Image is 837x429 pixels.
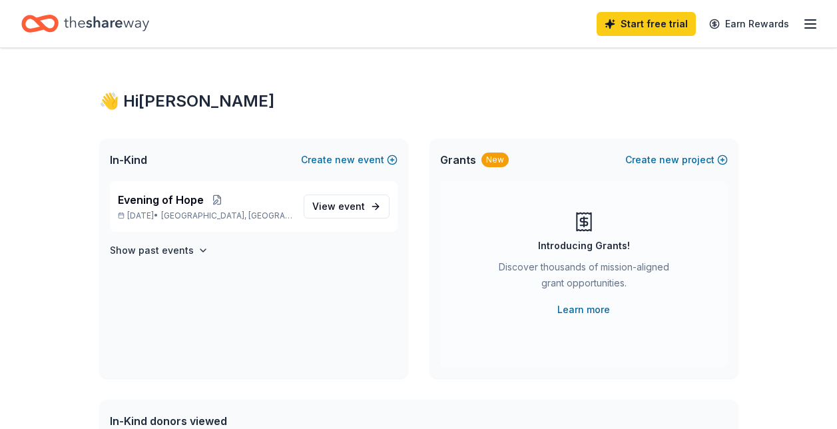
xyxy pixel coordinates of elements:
span: View [312,199,365,214]
button: Createnewproject [625,152,728,168]
a: Learn more [557,302,610,318]
span: event [338,201,365,212]
span: In-Kind [110,152,147,168]
div: New [481,153,509,167]
span: new [659,152,679,168]
p: [DATE] • [118,211,293,221]
span: new [335,152,355,168]
div: Discover thousands of mission-aligned grant opportunities. [493,259,675,296]
h4: Show past events [110,242,194,258]
span: Grants [440,152,476,168]
span: Evening of Hope [118,192,204,208]
a: View event [304,195,390,218]
a: Home [21,8,149,39]
button: Createnewevent [301,152,398,168]
button: Show past events [110,242,208,258]
div: 👋 Hi [PERSON_NAME] [99,91,738,112]
div: Introducing Grants! [538,238,630,254]
a: Earn Rewards [701,12,797,36]
div: In-Kind donors viewed [110,413,379,429]
a: Start free trial [597,12,696,36]
span: [GEOGRAPHIC_DATA], [GEOGRAPHIC_DATA] [161,211,292,221]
